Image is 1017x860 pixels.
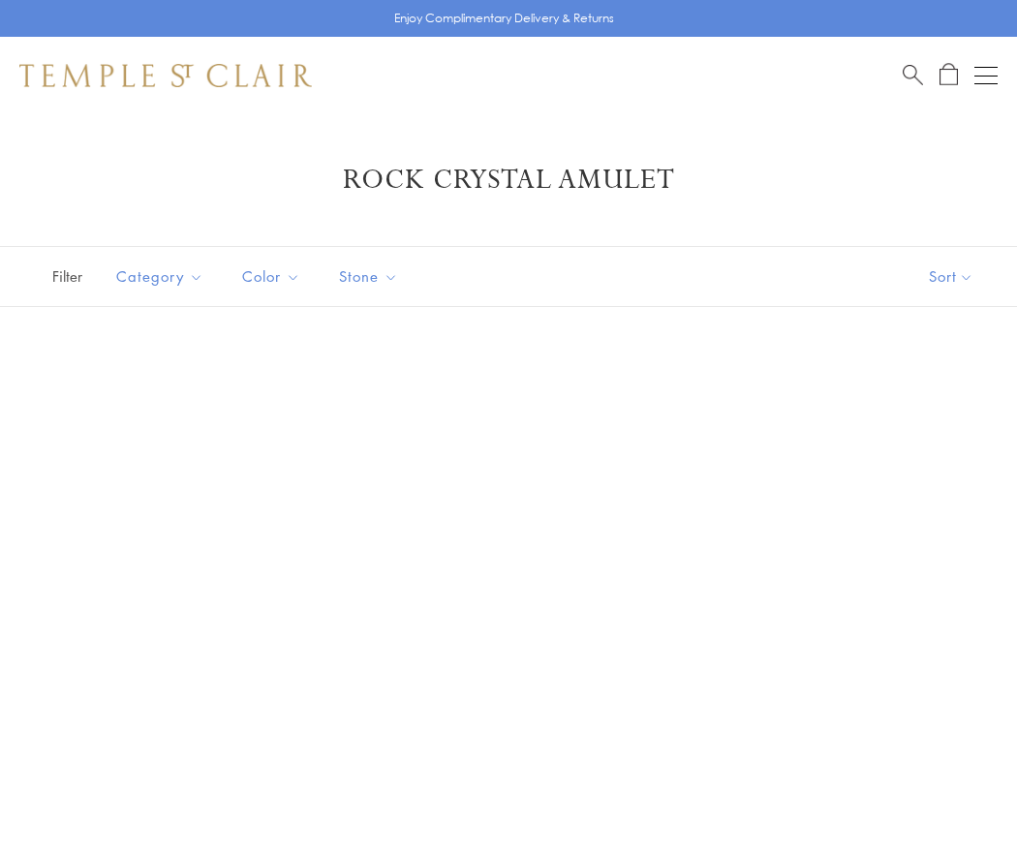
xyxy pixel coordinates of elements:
[394,9,614,28] p: Enjoy Complimentary Delivery & Returns
[974,64,998,87] button: Open navigation
[19,64,312,87] img: Temple St. Clair
[48,163,969,198] h1: Rock Crystal Amulet
[940,63,958,87] a: Open Shopping Bag
[324,255,413,298] button: Stone
[885,247,1017,306] button: Show sort by
[102,255,218,298] button: Category
[329,264,413,289] span: Stone
[228,255,315,298] button: Color
[232,264,315,289] span: Color
[107,264,218,289] span: Category
[903,63,923,87] a: Search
